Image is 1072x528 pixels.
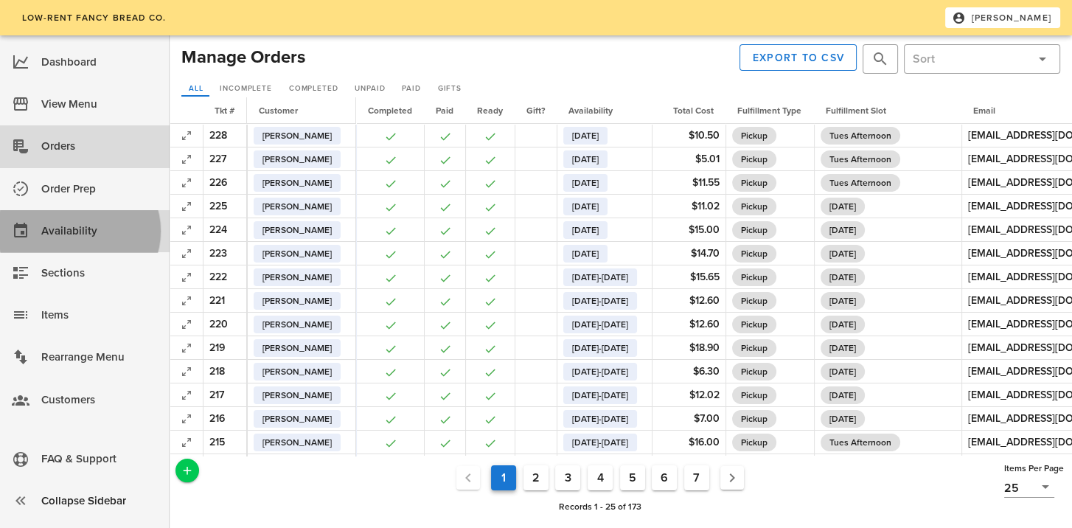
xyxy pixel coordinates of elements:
[203,407,247,431] td: 216
[424,97,465,124] th: Paid
[41,261,158,285] div: Sections
[955,11,1051,24] span: [PERSON_NAME]
[262,363,332,381] span: [PERSON_NAME]
[354,84,385,93] span: Unpaid
[437,84,462,93] span: Gifts
[1004,478,1054,497] div: 25
[203,360,247,383] td: 218
[652,407,725,431] td: $7.00
[829,410,856,428] span: [DATE]
[262,198,332,215] span: [PERSON_NAME]
[826,105,886,116] span: Fulfillment Slot
[175,459,199,482] button: Add a New Record
[21,13,166,23] span: low-rent fancy bread co.
[41,134,158,159] div: Orders
[829,339,856,357] span: [DATE]
[652,360,725,383] td: $6.30
[41,303,158,327] div: Items
[41,447,158,471] div: FAQ & Support
[652,195,725,218] td: $11.02
[262,221,332,239] span: [PERSON_NAME]
[829,386,856,404] span: [DATE]
[829,363,856,381] span: [DATE]
[176,456,197,476] button: Expand Record
[203,242,247,265] td: 223
[247,97,356,124] th: Customer
[739,44,857,71] button: Export to CSV
[203,431,247,454] td: 215
[829,316,856,333] span: [DATE]
[945,7,1060,28] button: [PERSON_NAME]
[203,124,247,147] td: 228
[431,82,468,97] a: Gifts
[741,245,768,263] span: Pickup
[829,127,891,145] span: Tues Afternoon
[356,97,424,124] th: Completed
[199,497,1001,516] div: Records 1 - 25 of 173
[368,105,412,116] span: Completed
[41,50,158,74] div: Dashboard
[176,385,197,406] button: Expand Record
[181,82,209,97] a: All
[620,465,645,490] button: Goto Page 5
[41,345,158,369] div: Rearrange Menu
[491,465,516,490] button: Current Page, Page 1
[1004,463,1064,473] span: Items Per Page
[176,361,197,382] button: Expand Record
[572,150,599,168] span: [DATE]
[572,127,599,145] span: [DATE]
[572,268,628,286] span: [DATE]-[DATE]
[741,127,768,145] span: Pickup
[176,338,197,358] button: Expand Record
[741,363,768,381] span: Pickup
[477,105,503,116] span: Ready
[572,198,599,215] span: [DATE]
[741,174,768,192] span: Pickup
[262,434,332,451] span: [PERSON_NAME]
[871,50,889,68] button: prepend icon
[829,268,856,286] span: [DATE]
[176,243,197,264] button: Expand Record
[181,44,305,71] h2: Manage Orders
[188,84,203,93] span: All
[652,265,725,289] td: $15.65
[720,466,744,490] button: Next page
[523,465,549,490] button: Goto Page 2
[557,97,652,124] th: Availability
[176,314,197,335] button: Expand Record
[568,105,613,116] span: Availability
[262,174,332,192] span: [PERSON_NAME]
[12,7,175,28] a: low-rent fancy bread co.
[652,336,725,360] td: $18.90
[588,465,613,490] button: Goto Page 4
[176,291,197,311] button: Expand Record
[262,292,332,310] span: [PERSON_NAME]
[215,105,234,116] span: Tkt #
[288,84,338,93] span: Completed
[973,105,995,116] span: Email
[652,124,725,147] td: $10.50
[814,97,961,124] th: Fulfillment Slot
[863,44,898,74] div: Hit Enter to search
[203,313,247,336] td: 220
[176,220,197,240] button: Expand Record
[203,265,247,289] td: 222
[515,97,557,124] th: Gift?
[572,221,599,239] span: [DATE]
[829,245,856,263] span: [DATE]
[526,105,545,116] span: Gift?
[741,221,768,239] span: Pickup
[176,149,197,170] button: Expand Record
[652,242,725,265] td: $14.70
[741,316,768,333] span: Pickup
[465,97,515,124] th: Ready
[262,339,332,357] span: [PERSON_NAME]
[913,47,1028,71] input: Sort
[203,171,247,195] td: 226
[737,105,801,116] span: Fulfillment Type
[572,292,628,310] span: [DATE]-[DATE]
[652,313,725,336] td: $12.60
[572,339,628,357] span: [DATE]-[DATE]
[652,431,725,454] td: $16.00
[395,82,428,97] a: Paid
